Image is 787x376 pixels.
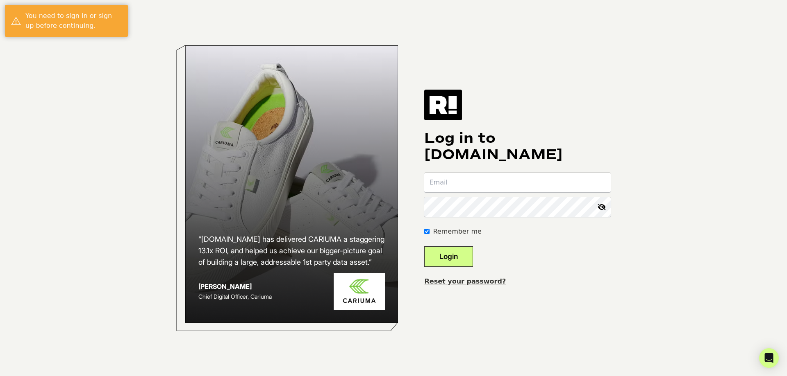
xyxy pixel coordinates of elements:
strong: [PERSON_NAME] [198,282,252,290]
label: Remember me [433,227,481,236]
h2: “[DOMAIN_NAME] has delivered CARIUMA a staggering 13.1x ROI, and helped us achieve our bigger-pic... [198,234,385,268]
a: Reset your password? [424,277,506,285]
span: Chief Digital Officer, Cariuma [198,293,272,300]
div: Open Intercom Messenger [759,348,779,368]
img: Retention.com [424,90,462,120]
img: Cariuma [334,273,385,310]
div: You need to sign in or sign up before continuing. [25,11,122,31]
input: Email [424,173,611,192]
h1: Log in to [DOMAIN_NAME] [424,130,611,163]
button: Login [424,246,473,267]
